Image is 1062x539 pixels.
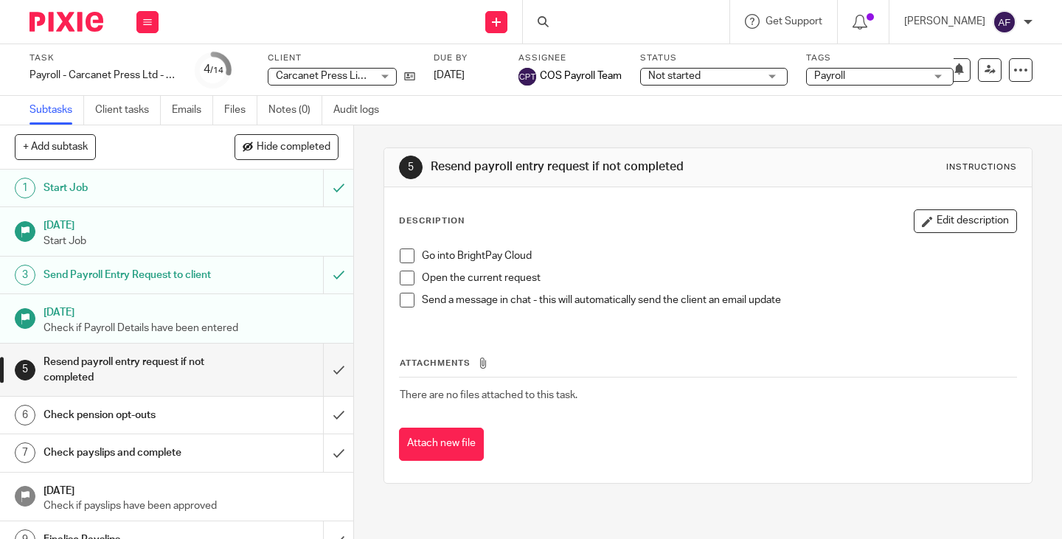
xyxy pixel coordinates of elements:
[422,271,1016,285] p: Open the current request
[268,96,322,125] a: Notes (0)
[44,498,339,513] p: Check if payslips have been approved
[235,134,339,159] button: Hide completed
[518,52,622,64] label: Assignee
[268,52,415,64] label: Client
[993,10,1016,34] img: svg%3E
[224,96,257,125] a: Files
[15,178,35,198] div: 1
[29,68,177,83] div: Payroll - Carcanet Press Ltd - BrightPay CLOUD - Pay day: [DATE]
[15,405,35,425] div: 6
[44,215,339,233] h1: [DATE]
[904,14,985,29] p: [PERSON_NAME]
[44,404,221,426] h1: Check pension opt-outs
[44,321,339,335] p: Check if Payroll Details have been entered
[946,161,1017,173] div: Instructions
[333,96,390,125] a: Audit logs
[400,359,471,367] span: Attachments
[422,293,1016,307] p: Send a message in chat - this will automatically send the client an email update
[540,69,622,83] span: COS Payroll Team
[15,442,35,463] div: 7
[431,159,740,175] h1: Resend payroll entry request if not completed
[814,71,845,81] span: Payroll
[434,52,500,64] label: Due by
[422,248,1016,263] p: Go into BrightPay Cloud
[44,442,221,464] h1: Check payslips and complete
[399,428,484,461] button: Attach new file
[914,209,1017,233] button: Edit description
[44,234,339,248] p: Start Job
[204,61,223,78] div: 4
[29,96,84,125] a: Subtasks
[29,52,177,64] label: Task
[44,177,221,199] h1: Start Job
[434,70,465,80] span: [DATE]
[29,12,103,32] img: Pixie
[399,215,465,227] p: Description
[806,52,954,64] label: Tags
[399,156,423,179] div: 5
[172,96,213,125] a: Emails
[15,134,96,159] button: + Add subtask
[29,68,177,83] div: Payroll - Carcanet Press Ltd - BrightPay CLOUD - Pay day: 25th - August 2025
[640,52,788,64] label: Status
[210,66,223,74] small: /14
[15,360,35,380] div: 5
[766,16,822,27] span: Get Support
[15,265,35,285] div: 3
[400,390,577,400] span: There are no files attached to this task.
[44,302,339,320] h1: [DATE]
[44,351,221,389] h1: Resend payroll entry request if not completed
[648,71,701,81] span: Not started
[44,264,221,286] h1: Send Payroll Entry Request to client
[95,96,161,125] a: Client tasks
[518,68,536,86] img: svg%3E
[44,480,339,498] h1: [DATE]
[276,71,384,81] span: Carcanet Press Limited
[257,142,330,153] span: Hide completed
